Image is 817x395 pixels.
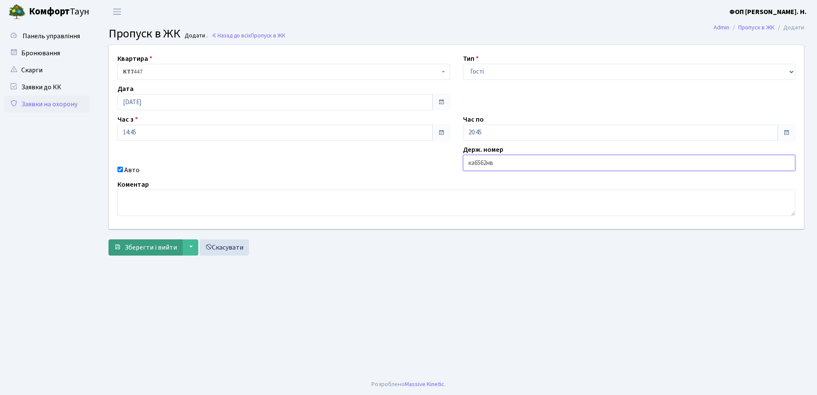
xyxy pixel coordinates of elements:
[774,23,804,32] li: Додати
[29,5,89,19] span: Таун
[123,68,134,76] b: КТ7
[109,239,183,256] button: Зберегти і вийти
[463,114,484,125] label: Час по
[125,243,177,252] span: Зберегти і вийти
[4,96,89,113] a: Заявки на охорону
[123,68,440,76] span: <b>КТ7</b>&nbsp;&nbsp;&nbsp;447
[106,5,128,19] button: Переключити навігацію
[701,19,817,37] nav: breadcrumb
[4,79,89,96] a: Заявки до КК
[729,7,807,17] a: ФОП [PERSON_NAME]. Н.
[738,23,774,32] a: Пропуск в ЖК
[463,54,479,64] label: Тип
[4,45,89,62] a: Бронювання
[463,145,503,155] label: Держ. номер
[23,31,80,41] span: Панель управління
[211,31,286,40] a: Назад до всіхПропуск в ЖК
[117,84,134,94] label: Дата
[4,62,89,79] a: Скарги
[117,54,152,64] label: Квартира
[405,380,444,389] a: Massive Kinetic
[117,114,138,125] label: Час з
[463,155,796,171] input: AA0001AA
[117,64,450,80] span: <b>КТ7</b>&nbsp;&nbsp;&nbsp;447
[200,239,249,256] a: Скасувати
[251,31,286,40] span: Пропуск в ЖК
[371,380,446,389] div: Розроблено .
[109,25,180,42] span: Пропуск в ЖК
[29,5,70,18] b: Комфорт
[117,179,149,190] label: Коментар
[124,165,140,175] label: Авто
[183,32,208,40] small: Додати .
[4,28,89,45] a: Панель управління
[9,3,26,20] img: logo.png
[714,23,729,32] a: Admin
